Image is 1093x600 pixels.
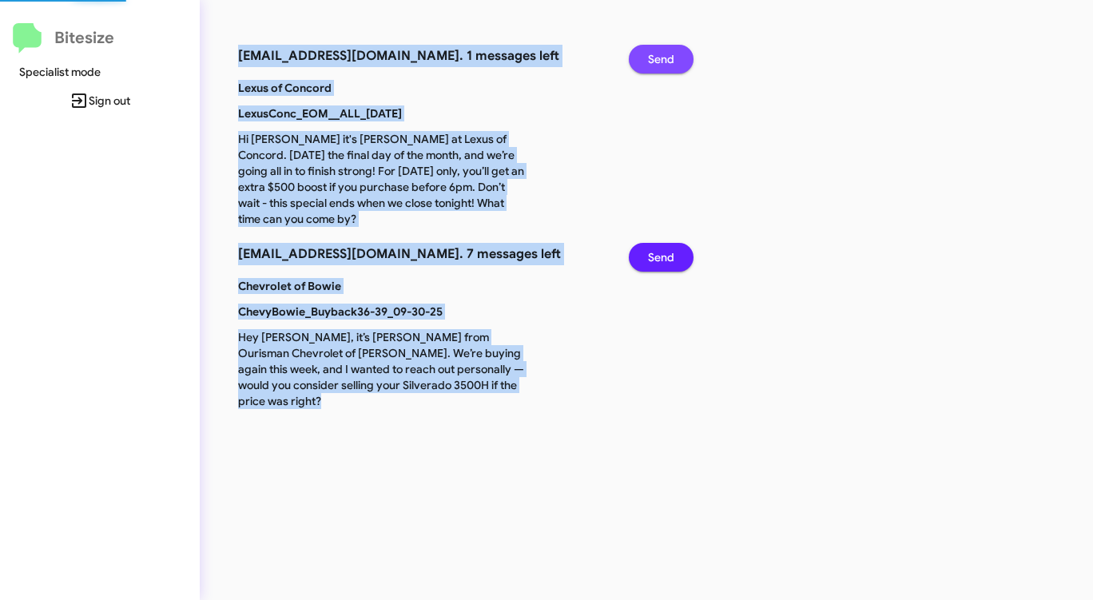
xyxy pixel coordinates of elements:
[226,329,539,409] p: Hey [PERSON_NAME], it’s [PERSON_NAME] from Ourisman Chevrolet of [PERSON_NAME]. We’re buying agai...
[13,23,114,54] a: Bitesize
[238,243,605,265] h3: [EMAIL_ADDRESS][DOMAIN_NAME]. 7 messages left
[648,45,674,74] span: Send
[238,81,332,95] b: Lexus of Concord
[226,131,539,227] p: Hi [PERSON_NAME] it's [PERSON_NAME] at Lexus of Concord. [DATE] the final day of the month, and w...
[238,279,341,293] b: Chevrolet of Bowie
[629,243,694,272] button: Send
[238,106,402,121] b: LexusConc_EOM__ALL_[DATE]
[648,243,674,272] span: Send
[238,45,605,67] h3: [EMAIL_ADDRESS][DOMAIN_NAME]. 1 messages left
[629,45,694,74] button: Send
[13,86,187,115] span: Sign out
[238,304,443,319] b: ChevyBowie_Buyback36-39_09-30-25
